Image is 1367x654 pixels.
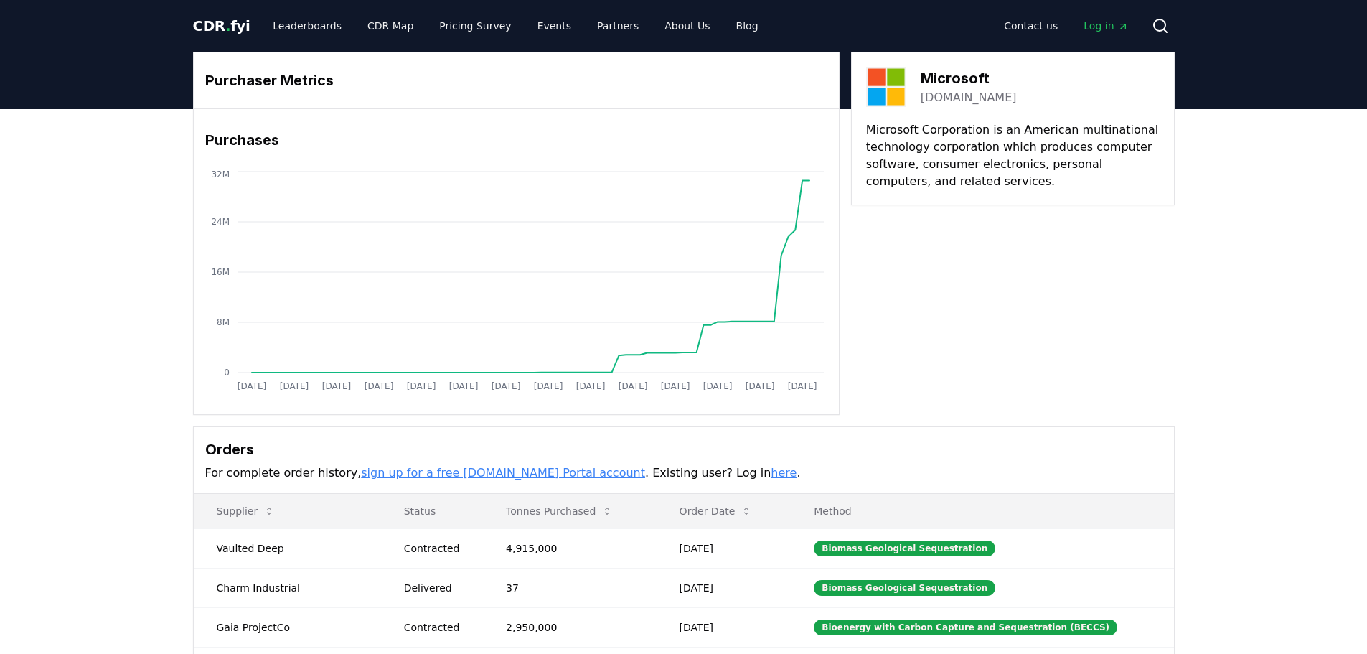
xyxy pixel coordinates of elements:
a: Log in [1072,13,1140,39]
tspan: [DATE] [406,381,436,391]
span: Log in [1084,19,1128,33]
tspan: [DATE] [576,381,605,391]
h3: Microsoft [921,67,1017,89]
button: Tonnes Purchased [494,497,624,525]
a: CDR Map [356,13,425,39]
div: Bioenergy with Carbon Capture and Sequestration (BECCS) [814,620,1117,635]
div: Biomass Geological Sequestration [814,580,995,596]
a: here [771,466,797,480]
td: [DATE] [657,568,791,607]
a: [DOMAIN_NAME] [921,89,1017,106]
p: Method [802,504,1162,518]
tspan: [DATE] [787,381,817,391]
p: Status [393,504,471,518]
tspan: 24M [211,217,230,227]
tspan: 8M [217,317,230,327]
a: Events [526,13,583,39]
a: About Us [653,13,721,39]
a: sign up for a free [DOMAIN_NAME] Portal account [361,466,645,480]
a: Pricing Survey [428,13,522,39]
tspan: [DATE] [448,381,478,391]
td: 2,950,000 [483,607,657,647]
p: Microsoft Corporation is an American multinational technology corporation which produces computer... [866,121,1160,190]
tspan: 32M [211,169,230,179]
span: . [225,17,230,34]
tspan: [DATE] [745,381,774,391]
a: Leaderboards [261,13,353,39]
tspan: [DATE] [533,381,563,391]
h3: Orders [205,439,1162,460]
a: CDR.fyi [193,16,250,36]
td: [DATE] [657,607,791,647]
a: Contact us [992,13,1069,39]
td: [DATE] [657,528,791,568]
nav: Main [261,13,769,39]
tspan: [DATE] [321,381,351,391]
tspan: [DATE] [237,381,266,391]
tspan: [DATE] [491,381,520,391]
button: Order Date [668,497,764,525]
div: Contracted [404,541,471,556]
span: CDR fyi [193,17,250,34]
tspan: [DATE] [279,381,309,391]
a: Partners [586,13,650,39]
tspan: [DATE] [703,381,732,391]
td: Charm Industrial [194,568,381,607]
p: For complete order history, . Existing user? Log in . [205,464,1162,482]
div: Contracted [404,620,471,635]
div: Biomass Geological Sequestration [814,541,995,556]
td: 37 [483,568,657,607]
tspan: [DATE] [364,381,393,391]
td: Vaulted Deep [194,528,381,568]
tspan: 16M [211,267,230,277]
nav: Main [992,13,1140,39]
button: Supplier [205,497,287,525]
tspan: [DATE] [618,381,647,391]
h3: Purchases [205,129,827,151]
tspan: 0 [224,368,230,378]
td: 4,915,000 [483,528,657,568]
div: Delivered [404,581,471,595]
td: Gaia ProjectCo [194,607,381,647]
a: Blog [725,13,770,39]
tspan: [DATE] [660,381,690,391]
img: Microsoft-logo [866,67,906,107]
h3: Purchaser Metrics [205,70,827,91]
